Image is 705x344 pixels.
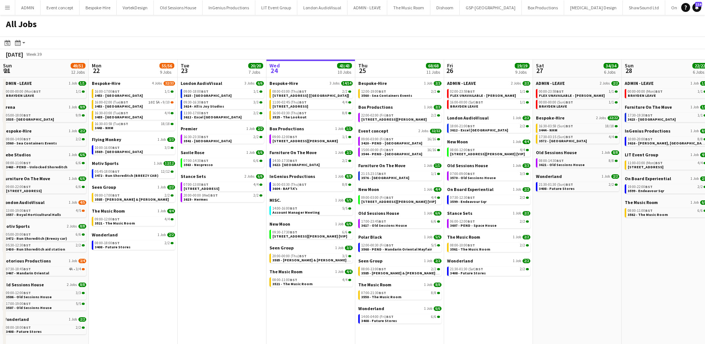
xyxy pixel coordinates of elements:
span: 6/6 [78,153,86,157]
span: 16:30-03:00 (Tue) [95,111,128,115]
div: Event concept2 Jobs32/3209:00-03:00 (Fri)BST16/163420 - PEND - [GEOGRAPHIC_DATA]15:00-00:00 (Fri)... [358,128,442,163]
span: 3453 - Old Royal Naval College [95,93,143,98]
span: 3455 - Kensington Palace [95,115,143,120]
span: 16:30-03:59 (Sun) [539,124,573,128]
span: 16/16 [427,137,436,141]
span: 2/2 [523,81,530,86]
span: 15:00-00:00 (Fri) [361,148,394,152]
span: BST [33,89,41,94]
div: New Moon1 Job4/408:00-12:00BST4/4[STREET_ADDRESS][PERSON_NAME] [VIP] [447,139,530,163]
span: 16:00-17:00 [95,90,120,93]
span: 3535 - Shoreditch Park [6,117,54,122]
span: 18:00-21:00 [450,124,475,128]
span: 1 Job [513,116,521,120]
a: 16:00-00:00 (Sat)BST1/1BRAYDEN LEAVE [450,100,529,108]
a: Bespoke-Hire3 Jobs14/14 [269,80,353,86]
a: 09:00-12:00BST1/1[STREET_ADDRESS][PERSON_NAME] [272,134,351,143]
span: New Moon [447,139,468,144]
span: BST [299,111,307,115]
span: 16:00-03:30 (Thu) [272,111,307,115]
span: BST [112,89,120,94]
span: 1/1 [253,90,259,93]
button: Bespoke-Hire [80,0,117,15]
span: 3615 - Silvertown Studios [184,93,232,98]
span: 3443 - NHM [95,125,113,130]
a: 16:30-03:00 (Tue)BST4/43455 - [GEOGRAPHIC_DATA] [95,111,174,119]
a: Savile Rose1 Job6/6 [181,150,264,155]
span: 3/3 [165,146,170,150]
span: Premier [181,126,197,131]
span: 2 Jobs [596,116,606,120]
a: Box Productions1 Job2/2 [358,104,442,110]
span: 18/18 [605,124,614,128]
span: 16/16 [427,148,436,152]
span: BST [23,113,31,118]
span: 10I [148,101,155,104]
span: Arena [3,104,15,110]
span: BST [386,137,394,141]
span: InGenius Productions [625,128,670,134]
span: 1/1 [76,90,81,93]
a: 05:00-18:00BST9/93535 - [GEOGRAPHIC_DATA] [6,113,85,121]
span: BST [468,89,475,94]
a: 11:00-02:45 (Thu)BST4/4[STREET_ADDRESS] [272,100,351,108]
span: 14/14 [341,81,353,86]
div: Bespoke-Hire1 Job2/209:00-14:00BST2/23560 - Sea Containers Events [3,128,86,152]
a: London AudioVisual1 Job2/2 [447,115,530,121]
span: 2/2 [345,150,353,155]
a: 09:00-03:00 (Fri)BST16/163420 - PEND - [GEOGRAPHIC_DATA] [361,137,440,145]
span: 1/1 [520,90,525,93]
span: Furniture On The Move [625,104,672,110]
span: 9/9 [76,114,81,117]
span: 2/2 [431,114,436,117]
span: 16:00-00:00 (Sat) [450,101,483,104]
a: 12:00-19:00BST2/23560 - Sea Containers Events [361,89,440,98]
span: BST [379,89,386,94]
span: 09:00-18:00 [184,90,208,93]
span: BST [566,124,573,128]
span: BST [121,100,128,105]
a: New Moon1 Job4/4 [447,139,530,144]
span: 05:00-18:00 [6,114,31,117]
a: 09:00-18:00BST1/13615 - [GEOGRAPHIC_DATA] [184,89,262,98]
span: BST [121,111,128,115]
div: ADMIN - LEAVE2 Jobs2/200:00-23:59BST1/1FLEX UNAVAILABLE - [PERSON_NAME]00:00-00:00 (Sun)BST1/1BRA... [536,80,619,115]
span: 12:00-19:00 [361,90,386,93]
span: 32/32 [430,129,442,133]
div: Premier1 Job2/216:30-23:30BST2/23541 - [GEOGRAPHIC_DATA] [181,126,264,150]
span: BST [121,121,128,126]
span: 2/2 [431,90,436,93]
button: The Music Room [387,0,430,15]
div: Furniture On The Move1 Job2/214:30-17:30BST2/23622- [GEOGRAPHIC_DATA] [269,150,353,173]
span: 3 Jobs [245,81,255,86]
span: ADMIN - LEAVE [625,80,654,86]
span: 3/3 [167,137,175,142]
span: 1 Job [424,105,432,109]
span: 1 Job [69,81,77,86]
span: 4/4 [342,101,347,104]
span: BST [566,100,573,105]
div: Old Sessions House1 Job8/808:00-14:30BST8/83621 - Old Sessions House [536,150,619,173]
span: ADMIN - LEAVE [3,80,32,86]
div: London AudioVisual3 Jobs6/609:00-18:00BST1/13615 - [GEOGRAPHIC_DATA]09:30-16:30BST3/33614 - All i... [181,80,264,126]
span: ADMIN - LEAVE [447,80,476,86]
span: 2/2 [256,127,264,131]
span: Bespoke-Hire [3,128,32,134]
a: 114 [692,3,701,12]
span: 3396 - PEND - 9 Clifford St [VIP] [450,152,525,156]
span: BST [290,134,297,139]
button: InGenius Productions [203,0,255,15]
a: 16:00-03:30 (Thu)BST8/83525 - The Lookout [272,111,351,119]
span: 4/4 [609,135,614,139]
span: 1 Job [69,153,77,157]
span: 3525 - The Lookout [272,115,307,120]
span: BST [468,147,475,152]
span: 3612 - Excel London [450,128,508,133]
span: 3610 - Shelton Str [272,138,338,143]
div: • [95,101,174,104]
span: 17:30-19:30 [628,114,653,117]
a: 09:30-16:30BST3/33614 - All is Joy Studios [184,100,262,108]
button: Event concept [41,0,80,15]
span: BST [112,145,120,150]
a: Event concept2 Jobs32/32 [358,128,442,134]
